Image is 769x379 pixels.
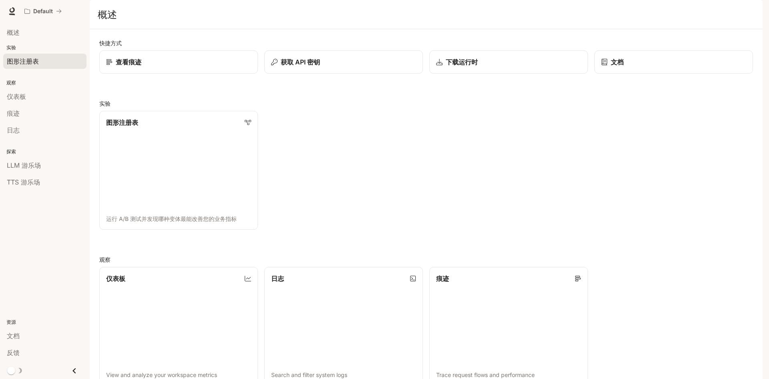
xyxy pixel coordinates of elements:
[116,58,141,66] font: 查看痕迹
[99,256,111,263] font: 观察
[281,58,320,66] font: 获取 API 密钥
[436,275,449,283] font: 痕迹
[106,118,138,126] font: 图形注册表
[106,275,125,283] font: 仪表板
[271,371,416,379] p: Search and filter system logs
[99,50,258,74] a: 查看痕迹
[99,40,122,46] font: 快捷方式
[99,100,111,107] font: 实验
[611,58,624,66] font: 文档
[436,371,581,379] p: Trace request flows and performance
[106,371,251,379] p: View and analyze your workspace metrics
[429,50,588,74] a: 下载运行时
[446,58,478,66] font: 下载运行时
[106,215,237,222] font: 运行 A/B 测试并发现哪种变体最能改善您的业务指标
[33,8,53,15] p: Default
[99,111,258,230] a: 图形注册表运行 A/B 测试并发现哪种变体最能改善您的业务指标
[98,8,117,20] font: 概述
[271,275,284,283] font: 日志
[21,3,65,19] button: All workspaces
[264,50,423,74] button: 获取 API 密钥
[594,50,753,74] a: 文档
